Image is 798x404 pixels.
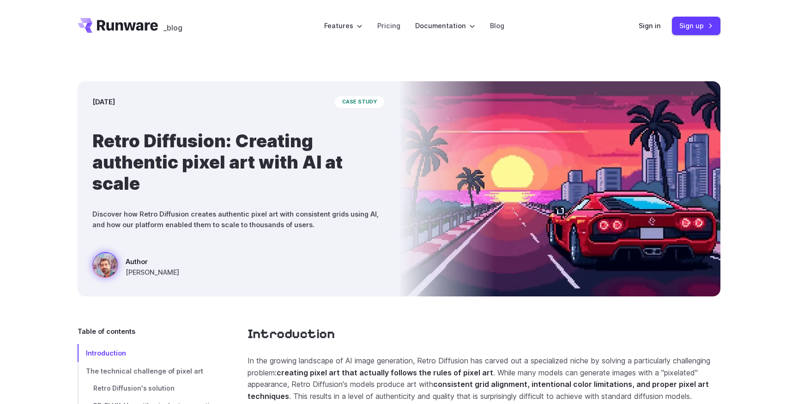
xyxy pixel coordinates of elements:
[377,20,400,31] a: Pricing
[78,362,218,380] a: The technical challenge of pixel art
[639,20,661,31] a: Sign in
[92,252,179,282] a: a red sports car on a futuristic highway with a sunset and city skyline in the background, styled...
[86,367,203,375] span: The technical challenge of pixel art
[126,256,179,267] span: Author
[248,355,720,402] p: In the growing landscape of AI image generation, Retro Diffusion has carved out a specialized nic...
[672,17,720,35] a: Sign up
[415,20,475,31] label: Documentation
[126,267,179,277] span: [PERSON_NAME]
[399,81,720,296] img: a red sports car on a futuristic highway with a sunset and city skyline in the background, styled...
[277,368,493,377] strong: creating pixel art that actually follows the rules of pixel art
[92,130,384,194] h1: Retro Diffusion: Creating authentic pixel art with AI at scale
[78,18,158,33] a: Go to /
[86,349,126,357] span: Introduction
[335,96,384,108] span: case study
[92,209,384,230] p: Discover how Retro Diffusion creates authentic pixel art with consistent grids using AI, and how ...
[248,380,709,401] strong: consistent grid alignment, intentional color limitations, and proper pixel art techniques
[324,20,363,31] label: Features
[93,385,175,392] span: Retro Diffusion's solution
[248,326,335,342] a: Introduction
[78,380,218,398] a: Retro Diffusion's solution
[163,24,182,31] span: _blog
[163,18,182,33] a: _blog
[490,20,504,31] a: Blog
[78,326,135,337] span: Table of contents
[78,344,218,362] a: Introduction
[92,96,115,107] time: [DATE]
